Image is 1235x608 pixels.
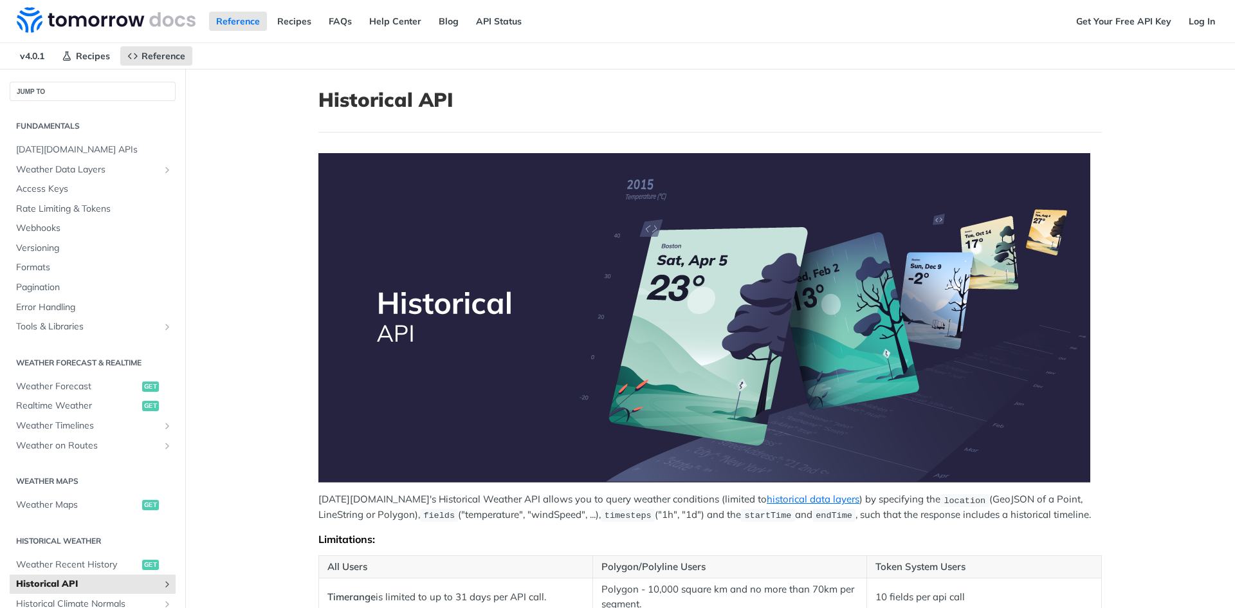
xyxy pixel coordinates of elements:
button: Show subpages for Weather on Routes [162,441,172,451]
span: Weather on Routes [16,439,159,452]
h1: Historical API [318,88,1102,111]
a: Recipes [270,12,318,31]
h2: Historical Weather [10,535,176,547]
span: Weather Forecast [16,380,139,393]
a: Reference [209,12,267,31]
a: Weather Mapsget [10,495,176,515]
a: Webhooks [10,219,176,238]
strong: Timerange [327,591,376,603]
a: Weather Forecastget [10,377,176,396]
button: Show subpages for Tools & Libraries [162,322,172,332]
a: Pagination [10,278,176,297]
h2: Weather Forecast & realtime [10,357,176,369]
img: Historical-API.png [318,153,1090,483]
a: Weather Recent Historyget [10,555,176,575]
button: Show subpages for Weather Timelines [162,421,172,431]
span: Weather Recent History [16,558,139,571]
a: Recipes [55,46,117,66]
span: Webhooks [16,222,172,235]
span: Error Handling [16,301,172,314]
span: Weather Data Layers [16,163,159,176]
span: Tools & Libraries [16,320,159,333]
span: fields [423,511,455,520]
a: historical data layers [767,493,859,505]
span: Rate Limiting & Tokens [16,203,172,216]
button: Show subpages for Historical API [162,579,172,589]
th: Token System Users [866,555,1101,578]
span: Formats [16,261,172,274]
span: get [142,401,159,411]
span: timesteps [605,511,652,520]
a: Blog [432,12,466,31]
p: [DATE][DOMAIN_NAME]'s Historical Weather API allows you to query weather conditions (limited to )... [318,492,1102,522]
th: All Users [319,555,593,578]
div: Limitations: [318,533,1102,546]
button: Show subpages for Weather Data Layers [162,165,172,175]
span: endTime [816,511,852,520]
a: Weather Data LayersShow subpages for Weather Data Layers [10,160,176,180]
a: FAQs [322,12,359,31]
a: Weather on RoutesShow subpages for Weather on Routes [10,436,176,456]
span: Weather Timelines [16,419,159,432]
span: Historical API [16,578,159,591]
a: [DATE][DOMAIN_NAME] APIs [10,140,176,160]
a: Access Keys [10,180,176,199]
th: Polygon/Polyline Users [592,555,866,578]
a: Error Handling [10,298,176,317]
span: Realtime Weather [16,400,139,412]
span: Weather Maps [16,499,139,511]
a: Get Your Free API Key [1069,12,1178,31]
span: get [142,500,159,510]
span: location [944,495,985,505]
span: Recipes [76,50,110,62]
span: Pagination [16,281,172,294]
a: Versioning [10,239,176,258]
span: get [142,560,159,570]
a: Rate Limiting & Tokens [10,199,176,219]
button: JUMP TO [10,82,176,101]
a: Formats [10,258,176,277]
h2: Fundamentals [10,120,176,132]
span: Reference [142,50,185,62]
a: Realtime Weatherget [10,396,176,416]
a: Weather TimelinesShow subpages for Weather Timelines [10,416,176,436]
a: Help Center [362,12,428,31]
span: [DATE][DOMAIN_NAME] APIs [16,143,172,156]
img: Tomorrow.io Weather API Docs [17,7,196,33]
span: startTime [744,511,791,520]
a: Tools & LibrariesShow subpages for Tools & Libraries [10,317,176,336]
a: Reference [120,46,192,66]
span: Access Keys [16,183,172,196]
h2: Weather Maps [10,475,176,487]
span: v4.0.1 [13,46,51,66]
a: Log In [1182,12,1222,31]
a: Historical APIShow subpages for Historical API [10,575,176,594]
a: API Status [469,12,529,31]
span: get [142,382,159,392]
span: Versioning [16,242,172,255]
span: Expand image [318,153,1102,483]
